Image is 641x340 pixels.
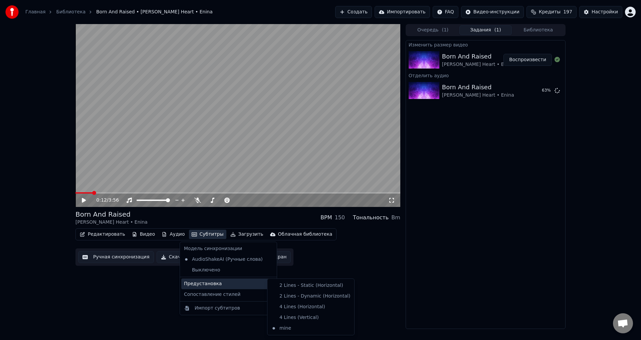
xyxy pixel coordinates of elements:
[269,291,353,302] div: 2 Lines - Dynamic (Horizontal)
[391,214,400,222] div: Bm
[442,27,448,33] span: ( 1 )
[25,9,45,15] a: Главная
[407,25,459,35] button: Очередь
[433,6,458,18] button: FAQ
[442,92,514,99] div: [PERSON_NAME] Heart • Enina
[526,6,577,18] button: Кредиты197
[613,313,633,333] div: Открытый чат
[181,278,275,289] div: Предустановка
[96,197,113,204] div: /
[335,6,372,18] button: Создать
[181,289,275,300] div: Сопоставление стилей
[75,210,148,219] div: Born And Raised
[539,9,561,15] span: Кредиты
[75,219,148,226] div: [PERSON_NAME] Heart • Enina
[78,251,154,263] button: Ручная синхронизация
[353,214,389,222] div: Тональность
[320,214,332,222] div: BPM
[442,83,514,92] div: Born And Raised
[159,230,187,239] button: Аудио
[503,54,552,66] button: Воспроизвести
[181,243,275,254] div: Модель синхронизации
[77,230,128,239] button: Редактировать
[512,25,565,35] button: Библиотека
[592,9,618,15] div: Настройки
[181,254,265,265] div: AudioShakeAI (Ручные слова)
[442,61,514,68] div: [PERSON_NAME] Heart • Enina
[195,305,240,312] div: Импорт субтитров
[579,6,622,18] button: Настройки
[442,52,514,61] div: Born And Raised
[563,9,572,15] span: 197
[494,27,501,33] span: ( 1 )
[25,9,213,15] nav: breadcrumb
[96,197,107,204] span: 0:12
[461,6,524,18] button: Видео-инструкции
[228,230,266,239] button: Загрузить
[96,9,213,15] span: Born And Raised • [PERSON_NAME] Heart • Enina
[269,280,353,291] div: 2 Lines - Static (Horizontal)
[406,40,565,48] div: Изменить размер видео
[459,25,512,35] button: Задания
[278,231,333,238] div: Облачная библиотека
[542,88,552,93] div: 63 %
[269,302,353,312] div: 4 Lines (Horizontal)
[189,230,226,239] button: Субтитры
[157,251,210,263] button: Скачать видео
[5,5,19,19] img: youka
[269,312,353,323] div: 4 Lines (Vertical)
[181,265,275,275] div: Выключено
[269,323,353,334] div: mine
[375,6,430,18] button: Импортировать
[56,9,85,15] a: Библиотека
[406,71,565,79] div: Отделить аудио
[335,214,345,222] div: 150
[109,197,119,204] span: 3:56
[129,230,158,239] button: Видео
